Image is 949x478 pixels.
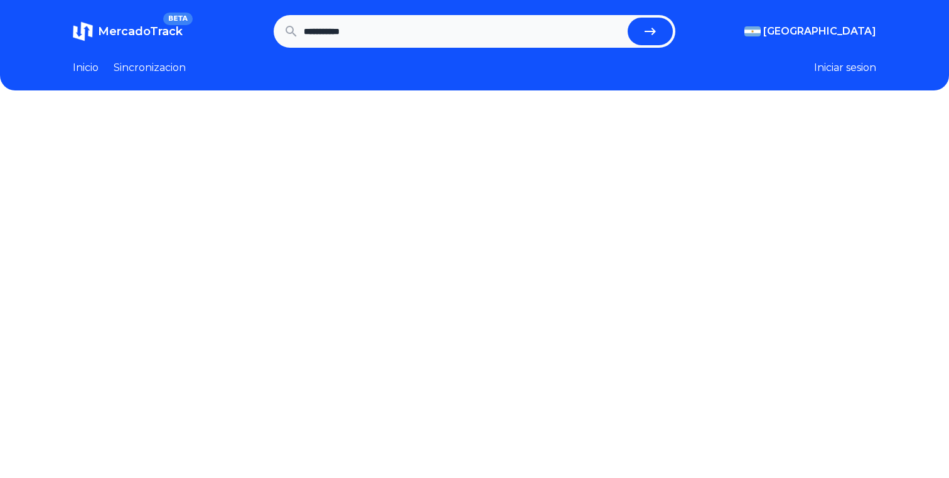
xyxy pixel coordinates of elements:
a: Sincronizacion [114,60,186,75]
button: Iniciar sesion [814,60,876,75]
button: [GEOGRAPHIC_DATA] [744,24,876,39]
a: Inicio [73,60,99,75]
img: Argentina [744,26,761,36]
span: [GEOGRAPHIC_DATA] [763,24,876,39]
img: MercadoTrack [73,21,93,41]
span: MercadoTrack [98,24,183,38]
span: BETA [163,13,193,25]
a: MercadoTrackBETA [73,21,183,41]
